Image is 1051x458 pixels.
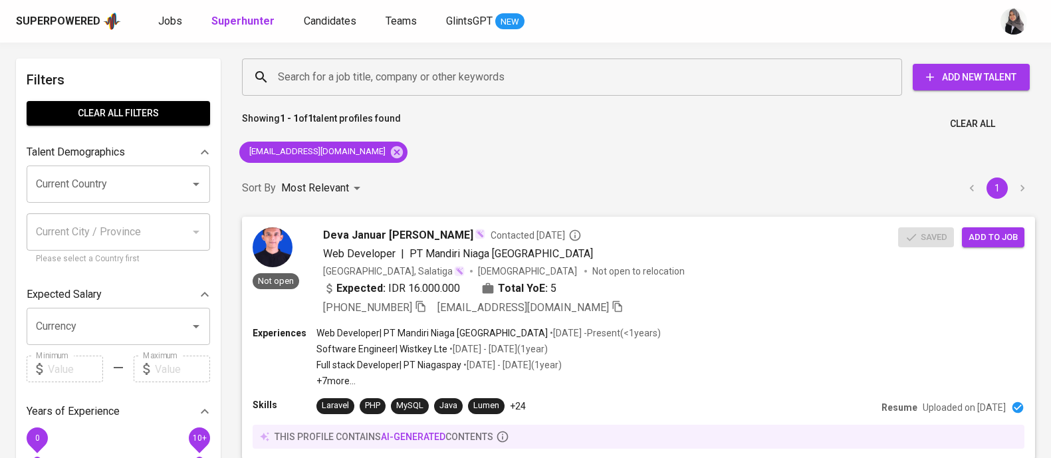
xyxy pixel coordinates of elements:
div: [GEOGRAPHIC_DATA], Salatiga [323,265,465,278]
div: Laravel [322,400,349,412]
div: MySQL [396,400,423,412]
div: Talent Demographics [27,139,210,166]
button: Add to job [962,227,1024,248]
img: magic_wand.svg [454,266,465,277]
span: [EMAIL_ADDRESS][DOMAIN_NAME] [437,301,609,314]
input: Value [155,356,210,382]
span: Add New Talent [923,69,1019,86]
span: | [401,246,404,262]
span: AI-generated [381,431,445,442]
p: +24 [510,400,526,413]
b: Total YoE: [498,281,548,296]
p: Skills [253,398,316,411]
p: Sort By [242,180,276,196]
img: sinta.windasari@glints.com [1000,8,1027,35]
img: magic_wand.svg [475,229,485,239]
span: Candidates [304,15,356,27]
span: 10+ [192,433,206,443]
b: Superhunter [211,15,275,27]
p: Software Engineer | Wistkey Lte [316,342,447,356]
div: [EMAIL_ADDRESS][DOMAIN_NAME] [239,142,408,163]
span: Clear All filters [37,105,199,122]
p: +7 more ... [316,374,661,388]
span: Jobs [158,15,182,27]
span: [EMAIL_ADDRESS][DOMAIN_NAME] [239,146,394,158]
div: Years of Experience [27,398,210,425]
a: Candidates [304,13,359,30]
span: Web Developer [323,247,396,260]
p: • [DATE] - Present ( <1 years ) [548,326,661,340]
a: Teams [386,13,419,30]
p: Full stack Developer | PT Niagaspay [316,358,461,372]
span: PT Mandiri Niaga [GEOGRAPHIC_DATA] [409,247,593,260]
img: 55b4c0c0a30ee6a55b50bce7fbe4f02d.jpeg [253,227,292,267]
span: Teams [386,15,417,27]
a: Superhunter [211,13,277,30]
p: Resume [881,401,917,414]
span: Clear All [950,116,995,132]
p: Talent Demographics [27,144,125,160]
p: Uploaded on [DATE] [923,401,1006,414]
p: Showing of talent profiles found [242,112,401,136]
p: Please select a Country first [36,253,201,266]
b: 1 [308,113,313,124]
input: Value [48,356,103,382]
p: Most Relevant [281,180,349,196]
button: Add New Talent [913,64,1030,90]
p: Not open to relocation [592,265,685,278]
div: IDR 16.000.000 [323,281,460,296]
span: Add to job [969,230,1018,245]
div: Superpowered [16,14,100,29]
a: Superpoweredapp logo [16,11,121,31]
a: Jobs [158,13,185,30]
button: Clear All filters [27,101,210,126]
span: Not open [253,275,299,286]
span: NEW [495,15,525,29]
svg: By Batam recruiter [568,229,582,242]
nav: pagination navigation [959,177,1035,199]
a: GlintsGPT NEW [446,13,525,30]
span: [PHONE_NUMBER] [323,301,412,314]
div: Expected Salary [27,281,210,308]
button: Open [187,317,205,336]
p: this profile contains contents [275,430,493,443]
span: 0 [35,433,39,443]
button: Open [187,175,205,193]
p: Experiences [253,326,316,340]
div: Java [439,400,457,412]
h6: Filters [27,69,210,90]
img: app logo [103,11,121,31]
div: PHP [365,400,380,412]
div: Most Relevant [281,176,365,201]
span: GlintsGPT [446,15,493,27]
div: Lumen [473,400,499,412]
button: page 1 [987,177,1008,199]
button: Clear All [945,112,1000,136]
span: Contacted [DATE] [491,229,582,242]
p: • [DATE] - [DATE] ( 1 year ) [447,342,548,356]
span: [DEMOGRAPHIC_DATA] [478,265,579,278]
b: Expected: [336,281,386,296]
b: 1 - 1 [280,113,298,124]
span: 5 [550,281,556,296]
p: • [DATE] - [DATE] ( 1 year ) [461,358,562,372]
p: Expected Salary [27,286,102,302]
p: Years of Experience [27,403,120,419]
p: Web Developer | PT Mandiri Niaga [GEOGRAPHIC_DATA] [316,326,548,340]
span: Deva Januar [PERSON_NAME] [323,227,473,243]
